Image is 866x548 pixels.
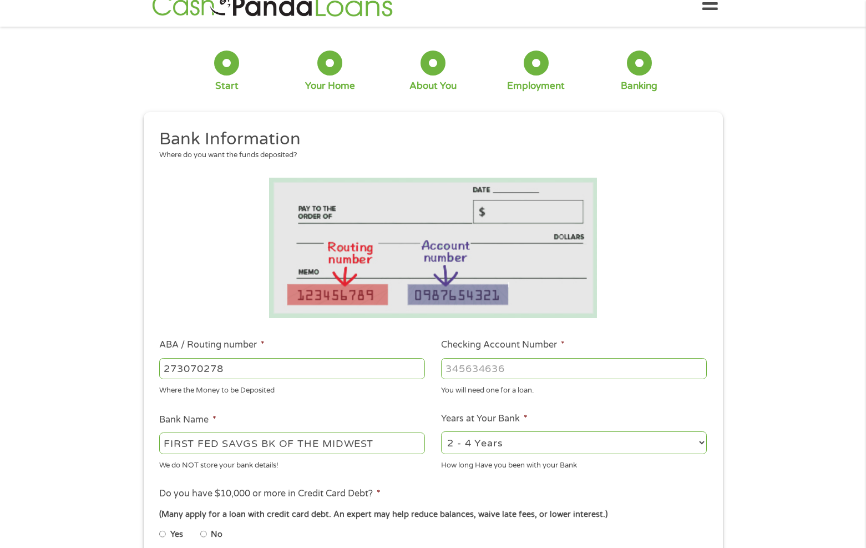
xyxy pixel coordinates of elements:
label: Years at Your Bank [441,413,528,425]
div: Where do you want the funds deposited? [159,150,698,161]
div: Employment [507,80,565,92]
div: We do NOT store your bank details! [159,456,425,471]
label: Checking Account Number [441,339,565,351]
label: ABA / Routing number [159,339,265,351]
input: 345634636 [441,358,707,379]
h2: Bank Information [159,128,698,150]
label: No [211,529,222,541]
input: 263177916 [159,358,425,379]
div: How long Have you been with your Bank [441,456,707,471]
div: About You [409,80,457,92]
div: (Many apply for a loan with credit card debt. An expert may help reduce balances, waive late fees... [159,509,706,521]
label: Bank Name [159,414,216,426]
div: Your Home [305,80,355,92]
label: Do you have $10,000 or more in Credit Card Debt? [159,488,381,500]
img: Routing number location [269,178,597,318]
div: Where the Money to be Deposited [159,381,425,396]
div: You will need one for a loan. [441,381,707,396]
label: Yes [170,529,183,541]
div: Banking [621,80,657,92]
div: Start [215,80,239,92]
